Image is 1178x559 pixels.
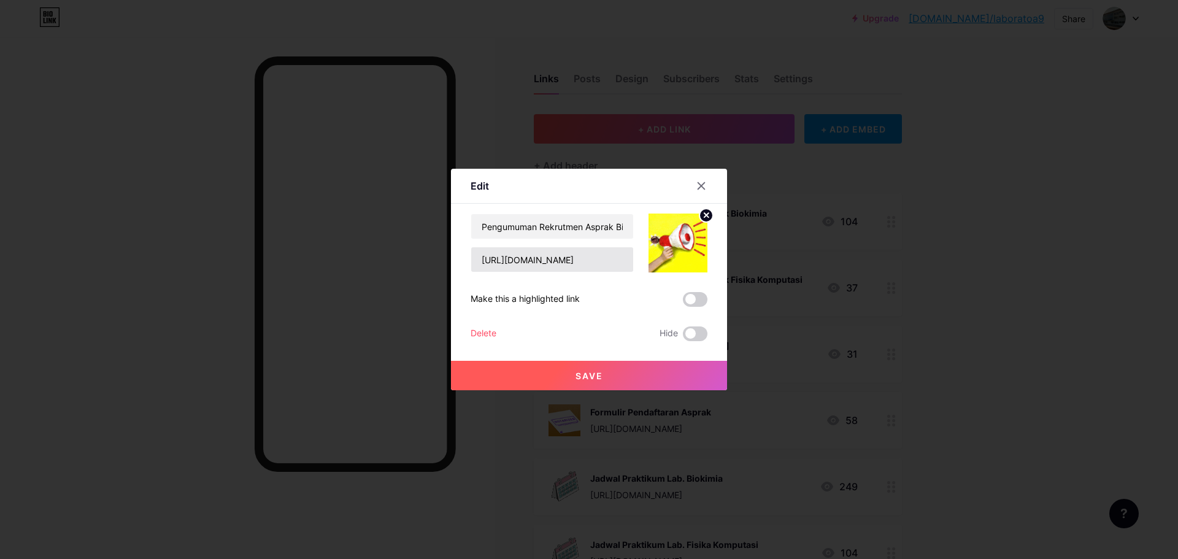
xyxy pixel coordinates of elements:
input: Title [471,214,633,239]
div: Edit [471,179,489,193]
div: Make this a highlighted link [471,292,580,307]
div: Delete [471,326,496,341]
button: Save [451,361,727,390]
input: URL [471,247,633,272]
span: Hide [660,326,678,341]
img: link_thumbnail [649,214,707,272]
span: Save [576,371,603,381]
